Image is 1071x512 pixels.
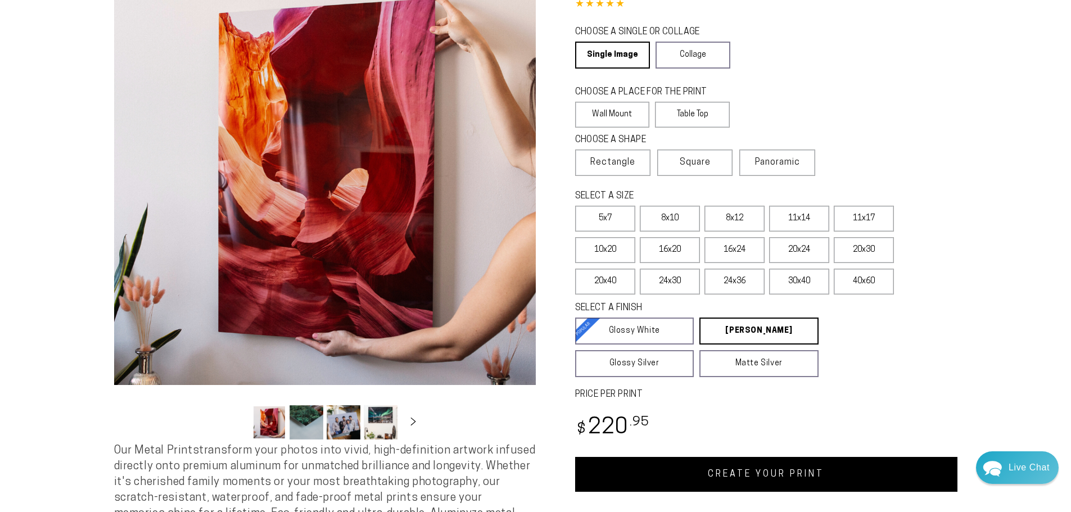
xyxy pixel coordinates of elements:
[704,269,765,294] label: 24x36
[575,457,957,492] a: CREATE YOUR PRINT
[575,318,694,345] a: Glossy White
[640,269,700,294] label: 24x30
[640,206,700,232] label: 8x10
[575,102,650,128] label: Wall Mount
[575,42,650,69] a: Single Image
[704,237,765,263] label: 16x24
[575,237,635,263] label: 10x20
[640,237,700,263] label: 16x20
[656,42,730,69] a: Collage
[575,388,957,401] label: PRICE PER PRINT
[577,422,586,437] span: $
[680,156,711,169] span: Square
[769,269,829,294] label: 30x40
[699,350,819,377] a: Matte Silver
[1009,451,1050,484] div: Contact Us Directly
[575,134,721,147] legend: CHOOSE A SHAPE
[364,405,397,439] button: Load image 4 in gallery view
[834,269,894,294] label: 40x60
[327,405,360,439] button: Load image 3 in gallery view
[834,206,894,232] label: 11x17
[575,417,650,439] bdi: 220
[575,269,635,294] label: 20x40
[575,350,694,377] a: Glossy Silver
[575,26,720,39] legend: CHOOSE A SINGLE OR COLLAGE
[575,206,635,232] label: 5x7
[704,206,765,232] label: 8x12
[575,302,792,315] legend: SELECT A FINISH
[976,451,1059,484] div: Chat widget toggle
[834,237,894,263] label: 20x30
[290,405,323,439] button: Load image 2 in gallery view
[769,237,829,263] label: 20x24
[575,190,800,203] legend: SELECT A SIZE
[224,410,249,434] button: Slide left
[575,86,720,99] legend: CHOOSE A PLACE FOR THE PRINT
[655,102,730,128] label: Table Top
[401,410,426,434] button: Slide right
[755,158,800,167] span: Panoramic
[699,318,819,345] a: [PERSON_NAME]
[630,416,650,429] sup: .95
[252,405,286,439] button: Load image 1 in gallery view
[590,156,635,169] span: Rectangle
[769,206,829,232] label: 11x14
